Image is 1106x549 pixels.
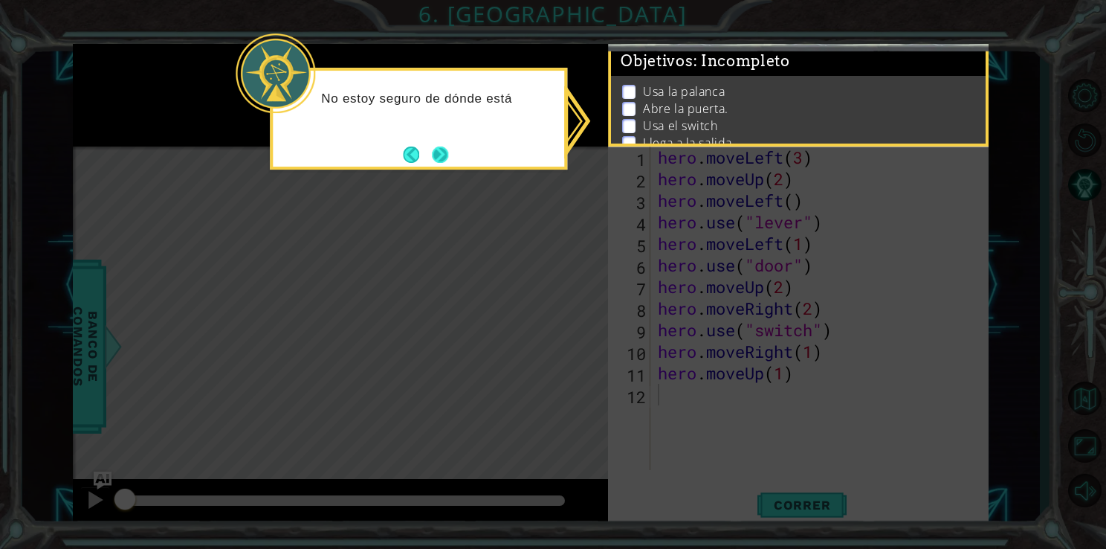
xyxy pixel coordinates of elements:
[432,147,448,163] button: Next
[643,118,717,134] p: Usa el switch
[643,83,725,100] p: Usa la palanca
[403,147,432,163] button: Back
[621,52,790,71] span: Objetivos
[643,100,728,117] p: Abre la puerta.
[321,91,554,107] p: No estoy seguro de dónde está
[643,135,731,151] p: Llega a la salida
[693,52,790,70] span: : Incompleto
